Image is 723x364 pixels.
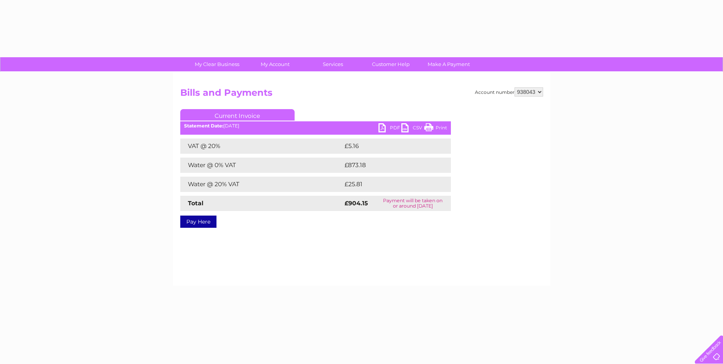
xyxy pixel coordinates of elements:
[375,196,451,211] td: Payment will be taken on or around [DATE]
[345,200,368,207] strong: £904.15
[180,139,343,154] td: VAT @ 20%
[417,57,480,71] a: Make A Payment
[180,177,343,192] td: Water @ 20% VAT
[378,123,401,134] a: PDF
[244,57,306,71] a: My Account
[180,123,451,129] div: [DATE]
[180,158,343,173] td: Water @ 0% VAT
[180,109,295,121] a: Current Invoice
[343,177,435,192] td: £25.81
[343,139,432,154] td: £5.16
[301,57,364,71] a: Services
[184,123,223,129] b: Statement Date:
[359,57,422,71] a: Customer Help
[424,123,447,134] a: Print
[186,57,248,71] a: My Clear Business
[188,200,204,207] strong: Total
[180,216,216,228] a: Pay Here
[180,87,543,102] h2: Bills and Payments
[401,123,424,134] a: CSV
[343,158,437,173] td: £873.18
[475,87,543,97] div: Account number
